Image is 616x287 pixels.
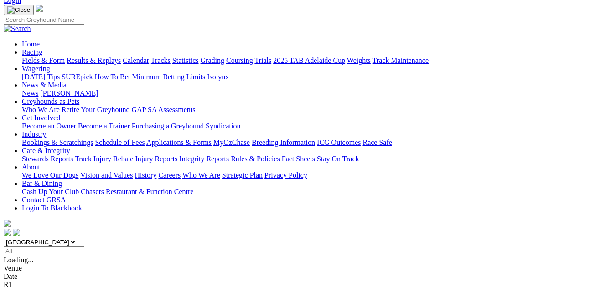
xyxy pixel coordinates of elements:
a: Track Injury Rebate [75,155,133,163]
a: News [22,89,38,97]
a: Login To Blackbook [22,204,82,212]
div: Wagering [22,73,612,81]
div: Bar & Dining [22,188,612,196]
img: twitter.svg [13,229,20,236]
a: Grading [201,56,224,64]
img: Close [7,6,30,14]
a: Race Safe [362,138,392,146]
a: Trials [254,56,271,64]
div: Racing [22,56,612,65]
a: Become a Trainer [78,122,130,130]
a: Integrity Reports [179,155,229,163]
a: Cash Up Your Club [22,188,79,195]
div: Date [4,272,612,281]
a: Racing [22,48,42,56]
a: Minimum Betting Limits [132,73,205,81]
a: Stay On Track [317,155,359,163]
a: 2025 TAB Adelaide Cup [273,56,345,64]
input: Select date [4,246,84,256]
a: GAP SA Assessments [132,106,196,113]
a: ICG Outcomes [317,138,361,146]
a: History [135,171,156,179]
div: Greyhounds as Pets [22,106,612,114]
a: Track Maintenance [373,56,429,64]
input: Search [4,15,84,25]
a: News & Media [22,81,67,89]
div: Care & Integrity [22,155,612,163]
div: About [22,171,612,179]
a: Chasers Restaurant & Function Centre [81,188,193,195]
a: Results & Replays [67,56,121,64]
div: Industry [22,138,612,147]
a: Syndication [206,122,240,130]
a: MyOzChase [213,138,250,146]
a: Retire Your Greyhound [62,106,130,113]
a: Who We Are [182,171,220,179]
a: [DATE] Tips [22,73,60,81]
a: Weights [347,56,371,64]
a: Bar & Dining [22,179,62,187]
img: facebook.svg [4,229,11,236]
a: Stewards Reports [22,155,73,163]
a: Purchasing a Greyhound [132,122,204,130]
a: [PERSON_NAME] [40,89,98,97]
div: Venue [4,264,612,272]
a: Tracks [151,56,171,64]
a: Get Involved [22,114,60,122]
a: Who We Are [22,106,60,113]
a: How To Bet [95,73,130,81]
a: Breeding Information [252,138,315,146]
img: logo-grsa-white.png [36,5,43,12]
a: Become an Owner [22,122,76,130]
a: Applications & Forms [146,138,212,146]
button: Toggle navigation [4,5,34,15]
a: Privacy Policy [264,171,307,179]
a: We Love Our Dogs [22,171,78,179]
a: About [22,163,40,171]
a: Fact Sheets [282,155,315,163]
a: Careers [158,171,181,179]
div: News & Media [22,89,612,97]
a: Home [22,40,40,48]
a: Industry [22,130,46,138]
a: Coursing [226,56,253,64]
div: Get Involved [22,122,612,130]
a: Care & Integrity [22,147,70,154]
a: Contact GRSA [22,196,66,204]
a: Wagering [22,65,50,72]
a: Greyhounds as Pets [22,97,79,105]
a: Bookings & Scratchings [22,138,93,146]
a: Calendar [123,56,149,64]
a: Strategic Plan [222,171,263,179]
a: SUREpick [62,73,93,81]
a: Vision and Values [80,171,133,179]
a: Fields & Form [22,56,65,64]
a: Schedule of Fees [95,138,145,146]
img: logo-grsa-white.png [4,220,11,227]
img: Search [4,25,31,33]
a: Injury Reports [135,155,177,163]
a: Rules & Policies [231,155,280,163]
a: Isolynx [207,73,229,81]
a: Statistics [172,56,199,64]
span: Loading... [4,256,33,264]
